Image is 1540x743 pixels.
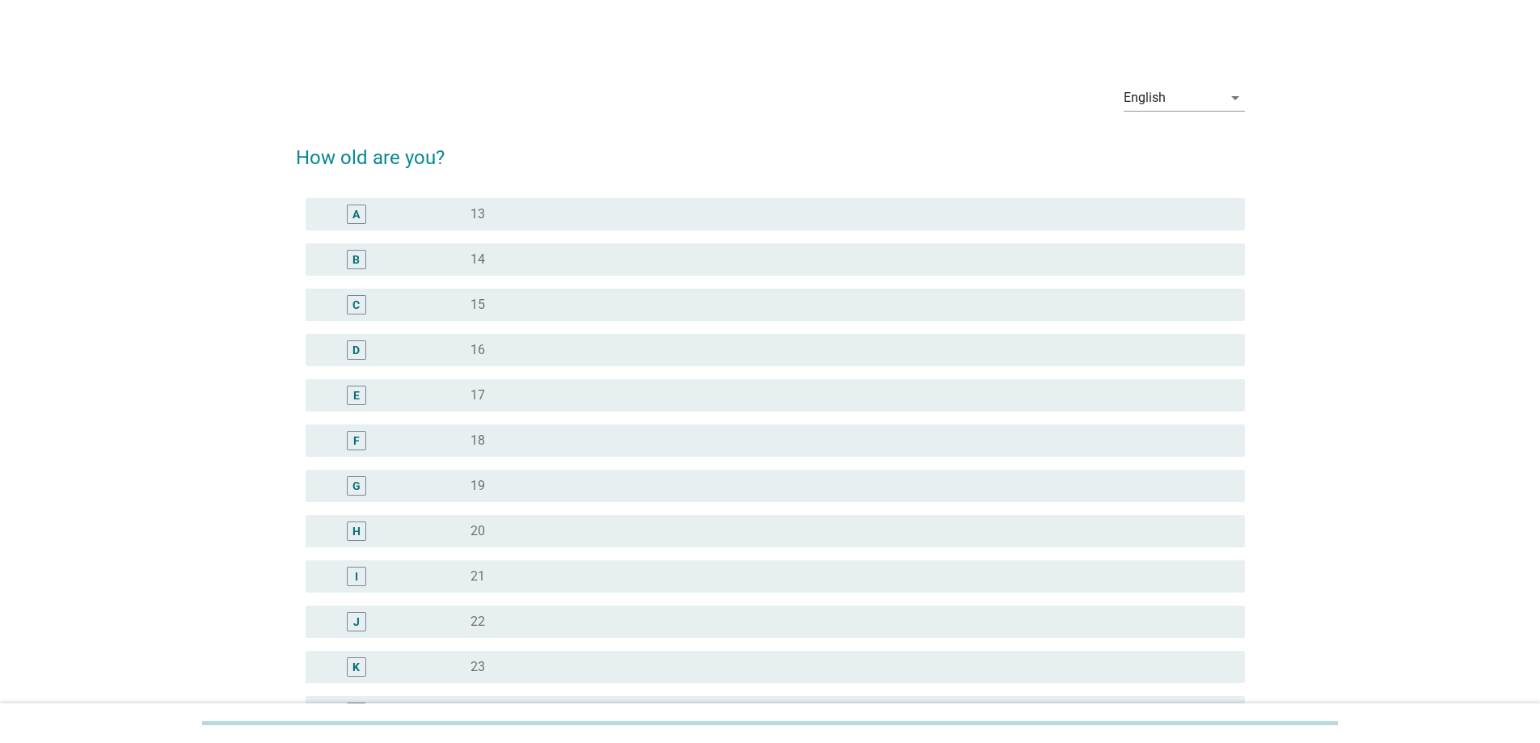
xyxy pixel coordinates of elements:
[352,296,360,313] div: C
[470,433,485,449] label: 18
[470,206,485,222] label: 13
[352,251,360,268] div: B
[1226,88,1245,108] i: arrow_drop_down
[352,658,360,675] div: K
[470,387,485,403] label: 17
[353,613,360,630] div: J
[470,568,485,585] label: 21
[470,478,485,494] label: 19
[353,386,360,403] div: E
[470,614,485,630] label: 22
[1124,91,1166,105] div: English
[470,523,485,539] label: 20
[470,297,485,313] label: 15
[296,127,1245,172] h2: How old are you?
[352,205,360,222] div: A
[352,341,360,358] div: D
[353,432,360,449] div: F
[355,568,358,585] div: I
[470,342,485,358] label: 16
[470,251,485,268] label: 14
[352,477,361,494] div: G
[470,659,485,675] label: 23
[352,522,361,539] div: H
